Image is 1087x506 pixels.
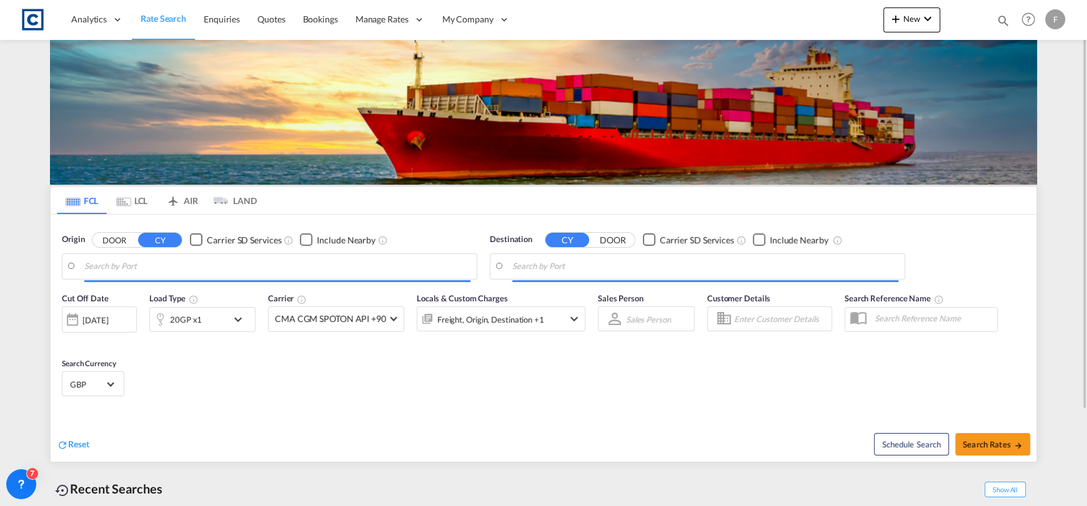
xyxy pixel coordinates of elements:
md-icon: icon-backup-restore [55,483,70,498]
md-tab-item: LAND [207,187,257,214]
div: 20GP x1icon-chevron-down [149,307,256,332]
md-icon: icon-refresh [57,439,68,450]
button: CY [138,233,182,247]
button: CY [545,233,589,247]
div: Freight Origin Destination Factory Stuffing [437,311,544,328]
span: My Company [442,13,494,26]
md-datepicker: Select [62,331,71,348]
div: Recent Searches [50,475,167,503]
span: Search Reference Name [845,293,944,303]
div: F [1045,9,1065,29]
span: Customer Details [707,293,770,303]
span: Cut Off Date [62,293,109,303]
span: Rate Search [141,13,186,24]
md-pagination-wrapper: Use the left and right arrow keys to navigate between tabs [57,187,257,214]
input: Enter Customer Details [734,309,828,328]
input: Search by Port [512,257,898,276]
div: Include Nearby [770,234,828,246]
md-checkbox: Checkbox No Ink [300,233,375,246]
span: Load Type [149,293,199,303]
span: Carrier [268,293,307,303]
div: Origin DOOR CY Checkbox No InkUnchecked: Search for CY (Container Yard) services for all selected... [51,215,1036,462]
span: Quotes [257,14,285,24]
md-select: Sales Person [625,310,672,328]
div: [DATE] [62,306,137,333]
md-icon: Your search will be saved by the below given name [934,294,944,304]
md-icon: icon-plus 400-fg [888,11,903,26]
md-select: Select Currency: £ GBPUnited Kingdom Pound [69,375,117,393]
button: Note: By default Schedule search will only considerorigin ports, destination ports and cut off da... [874,433,949,455]
span: Show All [985,482,1026,497]
div: Carrier SD Services [207,234,281,246]
md-icon: icon-chevron-down [231,312,252,327]
md-checkbox: Checkbox No Ink [643,233,734,246]
div: 20GP x1 [170,311,202,328]
input: Search by Port [84,257,470,276]
button: icon-plus 400-fgNewicon-chevron-down [883,7,940,32]
span: Enquiries [204,14,240,24]
button: Search Ratesicon-arrow-right [955,433,1030,455]
span: Search Currency [62,359,116,368]
span: Manage Rates [355,13,409,26]
button: DOOR [92,233,136,247]
div: Carrier SD Services [660,234,734,246]
md-icon: The selected Trucker/Carrierwill be displayed in the rate results If the rates are from another f... [297,294,307,304]
span: CMA CGM SPOTON API +90 [275,313,386,325]
md-icon: icon-chevron-down [920,11,935,26]
div: icon-magnify [996,14,1010,32]
div: [DATE] [82,314,108,326]
span: GBP [70,379,105,390]
md-icon: Unchecked: Search for CY (Container Yard) services for all selected carriers.Checked : Search for... [284,235,294,245]
span: Locals & Custom Charges [417,293,508,303]
md-tab-item: FCL [57,187,107,214]
span: Analytics [71,13,107,26]
button: DOOR [591,233,635,247]
md-icon: Unchecked: Ignores neighbouring ports when fetching rates.Checked : Includes neighbouring ports w... [832,235,842,245]
div: Freight Origin Destination Factory Stuffingicon-chevron-down [417,306,585,331]
md-icon: icon-magnify [996,14,1010,27]
span: Destination [490,233,532,246]
md-icon: Unchecked: Search for CY (Container Yard) services for all selected carriers.Checked : Search for... [737,235,747,245]
md-icon: icon-arrow-right [1014,441,1023,450]
span: Origin [62,233,84,246]
md-icon: icon-chevron-down [567,311,582,326]
span: Bookings [303,14,338,24]
div: Include Nearby [317,234,375,246]
span: Reset [68,439,89,449]
input: Search Reference Name [868,309,997,328]
md-icon: Unchecked: Ignores neighbouring ports when fetching rates.Checked : Includes neighbouring ports w... [378,235,388,245]
md-icon: icon-airplane [166,193,181,203]
img: 1fdb9190129311efbfaf67cbb4249bed.jpeg [19,6,47,34]
md-tab-item: AIR [157,187,207,214]
md-checkbox: Checkbox No Ink [190,233,281,246]
span: Help [1018,9,1039,30]
md-checkbox: Checkbox No Ink [753,233,828,246]
span: Sales Person [598,293,643,303]
div: Help [1018,9,1045,31]
span: Search Rates [963,439,1023,449]
md-tab-item: LCL [107,187,157,214]
img: LCL+%26+FCL+BACKGROUND.png [50,40,1037,185]
div: icon-refreshReset [57,438,89,452]
md-icon: icon-information-outline [189,294,199,304]
span: New [888,14,935,24]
